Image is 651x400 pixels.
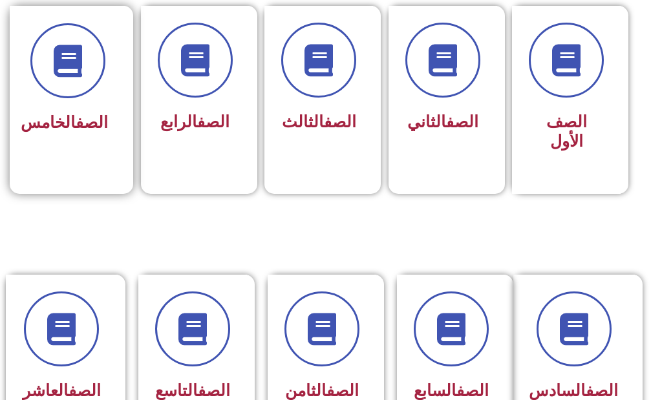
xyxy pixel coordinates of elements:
span: الثامن [285,381,359,400]
a: الصف [198,381,230,400]
span: التاسع [155,381,230,400]
a: الصف [324,112,356,131]
a: الصف [586,381,618,400]
a: الصف [76,113,108,132]
span: الرابع [160,112,229,131]
a: الصف [69,381,101,400]
span: الثاني [407,112,478,131]
span: السادس [529,381,618,400]
span: السابع [414,381,489,400]
a: الصف [446,112,478,131]
span: الصف الأول [546,112,587,151]
span: العاشر [23,381,101,400]
a: الصف [326,381,359,400]
a: الصف [456,381,489,400]
a: الصف [197,112,229,131]
span: الثالث [282,112,356,131]
span: الخامس [21,113,108,132]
